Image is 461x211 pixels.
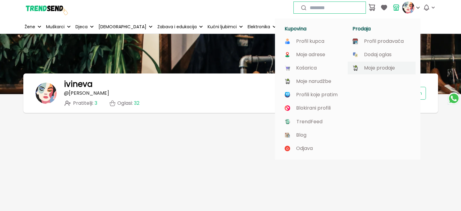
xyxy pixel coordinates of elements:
p: Blog [296,132,306,138]
p: Profili koje pratim [296,92,338,97]
p: Moje narudžbe [296,79,331,84]
img: image [352,65,358,71]
p: Profil kupca [296,39,324,44]
p: Blokirani profili [296,105,331,111]
a: Moje narudžbe [285,79,343,84]
img: profile picture [402,2,414,14]
button: Elektronika [246,20,277,33]
img: image [285,146,290,151]
h1: ivineva [64,80,92,89]
a: Moje prodaje [352,65,411,71]
h1: Prodaja [352,26,413,32]
p: Oglasi : [117,100,139,106]
a: Profil prodavača [352,39,411,44]
a: Profil kupca [285,39,343,44]
img: banner [35,83,57,104]
a: Moje adrese [285,52,343,57]
img: image [352,52,358,57]
span: 3 [95,100,97,107]
p: Muškarci [46,24,65,30]
img: image [285,105,290,111]
button: Muškarci [45,20,72,33]
p: [DEMOGRAPHIC_DATA] [99,24,146,30]
a: Profili koje pratim [285,92,343,97]
a: Blokirani profili [285,105,343,111]
a: Dodaj oglas [352,52,411,57]
p: Odjava [296,146,313,151]
img: image [285,119,290,124]
p: Kućni ljubimci [208,24,237,30]
p: Moje adrese [296,52,325,57]
img: image [285,52,290,57]
p: Zabava i edukacija [157,24,197,30]
a: Blog [285,132,343,138]
p: Djeca [75,24,88,30]
button: Zabava i edukacija [156,20,204,33]
button: Žene [23,20,42,33]
p: Dodaj oglas [364,52,392,57]
button: [DEMOGRAPHIC_DATA] [97,20,154,33]
img: image [285,65,290,71]
img: image [352,39,358,44]
img: image [285,79,290,84]
p: Elektronika [248,24,270,30]
img: image [285,92,290,97]
img: image [285,39,290,44]
span: Pratitelji : [73,100,97,106]
p: Košarica [296,65,317,71]
button: Kućni ljubimci [206,20,244,33]
span: 32 [134,100,139,107]
p: TrendFeed [296,119,322,124]
p: Profil prodavača [364,39,404,44]
button: Djeca [74,20,95,33]
p: Žene [25,24,35,30]
a: TrendFeed [285,119,343,124]
a: Košarica [285,65,343,71]
img: image [285,132,290,138]
p: Moje prodaje [364,65,395,71]
p: @ [PERSON_NAME] [64,90,109,96]
h1: Kupovina [285,26,345,32]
